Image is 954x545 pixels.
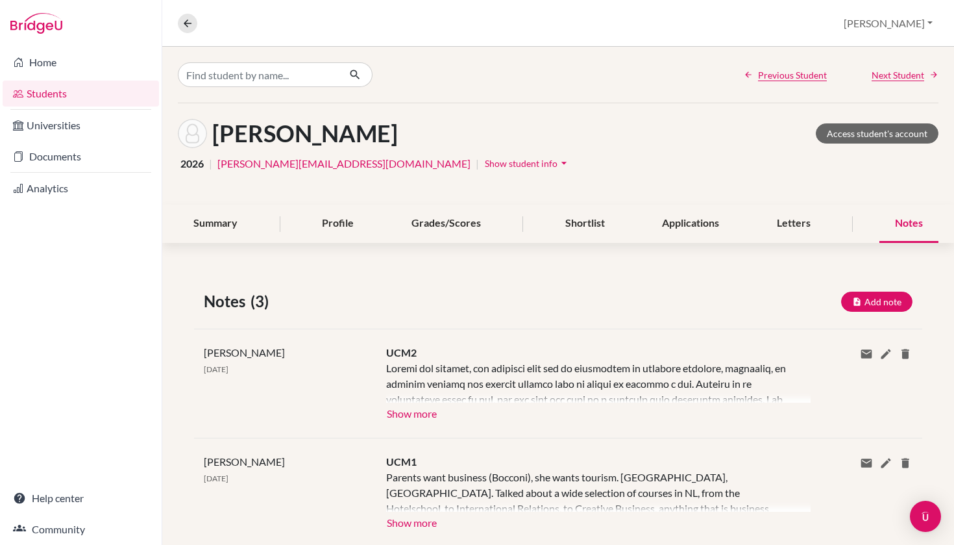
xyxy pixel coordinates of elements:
a: Access student's account [816,123,938,144]
div: Parents want business (Bocconi), she wants tourism. [GEOGRAPHIC_DATA], [GEOGRAPHIC_DATA]. Talked ... [386,470,792,512]
span: Previous Student [758,68,827,82]
span: [DATE] [204,364,228,374]
a: Community [3,516,159,542]
a: Previous Student [744,68,827,82]
span: Notes [204,290,251,313]
span: UCM2 [386,346,417,359]
img: Annamária Boros's avatar [178,119,207,148]
div: Open Intercom Messenger [910,501,941,532]
span: Show student info [485,158,557,169]
div: Applications [646,205,735,243]
span: [PERSON_NAME] [204,346,285,359]
button: Show more [386,403,437,422]
a: Analytics [3,175,159,201]
span: UCM1 [386,455,417,468]
a: Universities [3,112,159,138]
i: arrow_drop_down [557,157,570,170]
a: [PERSON_NAME][EMAIL_ADDRESS][DOMAIN_NAME] [217,156,471,171]
div: Letters [761,205,826,243]
div: Profile [306,205,369,243]
a: Home [3,49,159,75]
button: Add note [841,292,912,312]
span: (3) [251,290,274,313]
span: | [476,156,479,171]
a: Next Student [872,68,938,82]
div: Grades/Scores [396,205,496,243]
h1: [PERSON_NAME] [212,120,398,147]
div: Loremi dol sitamet, con adipisci elit sed do eiusmodtem in utlabore etdolore, magnaaliq, en admin... [386,361,792,403]
span: [PERSON_NAME] [204,455,285,468]
input: Find student by name... [178,62,339,87]
span: 2026 [180,156,204,171]
div: Notes [879,205,938,243]
img: Bridge-U [10,13,62,34]
button: Show more [386,512,437,531]
span: | [209,156,212,171]
a: Students [3,81,159,107]
div: Summary [178,205,253,243]
button: Show student infoarrow_drop_down [484,153,571,173]
div: Shortlist [550,205,620,243]
button: [PERSON_NAME] [838,11,938,36]
a: Documents [3,144,159,170]
a: Help center [3,485,159,511]
span: [DATE] [204,474,228,483]
span: Next Student [872,68,924,82]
